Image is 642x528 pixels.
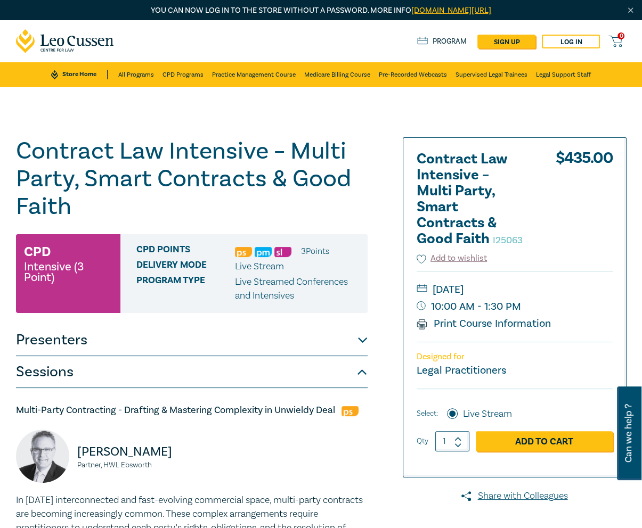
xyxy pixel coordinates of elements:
[417,252,487,265] button: Add to wishlist
[463,407,512,421] label: Live Stream
[623,393,633,474] span: Can we help ?
[417,317,551,331] a: Print Course Information
[417,281,613,298] small: [DATE]
[162,62,204,87] a: CPD Programs
[493,234,523,246] small: I25063
[417,435,428,447] label: Qty
[301,244,329,258] li: 3 Point s
[626,6,635,15] img: Close
[235,247,252,257] img: Professional Skills
[411,5,491,15] a: [DOMAIN_NAME][URL]
[235,260,284,273] span: Live Stream
[212,62,296,87] a: Practice Management Course
[235,275,360,303] p: Live Streamed Conferences and Intensives
[477,35,535,48] a: sign up
[379,62,447,87] a: Pre-Recorded Webcasts
[403,489,627,503] a: Share with Colleagues
[617,32,624,39] span: 0
[51,70,107,79] a: Store Home
[77,443,185,460] p: [PERSON_NAME]
[118,62,154,87] a: All Programs
[417,298,613,315] small: 10:00 AM - 1:30 PM
[417,364,506,377] small: Legal Practitioners
[274,247,291,257] img: Substantive Law
[136,260,235,274] span: Delivery Mode
[417,37,467,46] a: Program
[16,324,368,356] button: Presenters
[435,431,469,451] input: 1
[255,247,272,257] img: Practice Management & Business Skills
[16,356,368,388] button: Sessions
[417,408,438,419] span: Select:
[456,62,527,87] a: Supervised Legal Trainees
[476,431,613,451] a: Add to Cart
[16,430,69,483] img: Brendan Earle
[342,406,359,416] img: Professional Skills
[16,137,368,220] h1: Contract Law Intensive – Multi Party, Smart Contracts & Good Faith
[556,151,613,252] div: $ 435.00
[417,352,613,362] p: Designed for
[16,404,368,417] h5: Multi-Party Contracting - Drafting & Mastering Complexity in Unwieldy Deal
[536,62,591,87] a: Legal Support Staff
[24,261,112,283] small: Intensive (3 Point)
[77,461,185,469] small: Partner, HWL Ebsworth
[304,62,370,87] a: Medicare Billing Course
[16,5,627,16] p: You can now log in to the store without a password. More info
[136,244,235,258] span: CPD Points
[417,151,534,247] h2: Contract Law Intensive – Multi Party, Smart Contracts & Good Faith
[542,35,600,48] a: Log in
[136,275,235,303] span: Program type
[24,242,51,261] h3: CPD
